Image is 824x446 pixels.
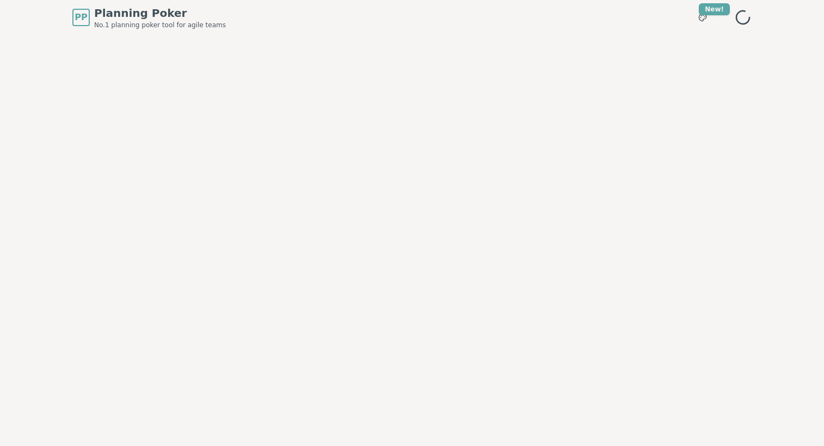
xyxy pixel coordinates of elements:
button: New! [693,8,712,27]
div: New! [699,3,730,15]
a: PPPlanning PokerNo.1 planning poker tool for agile teams [72,5,226,29]
span: PP [75,11,87,24]
span: Planning Poker [94,5,226,21]
span: No.1 planning poker tool for agile teams [94,21,226,29]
